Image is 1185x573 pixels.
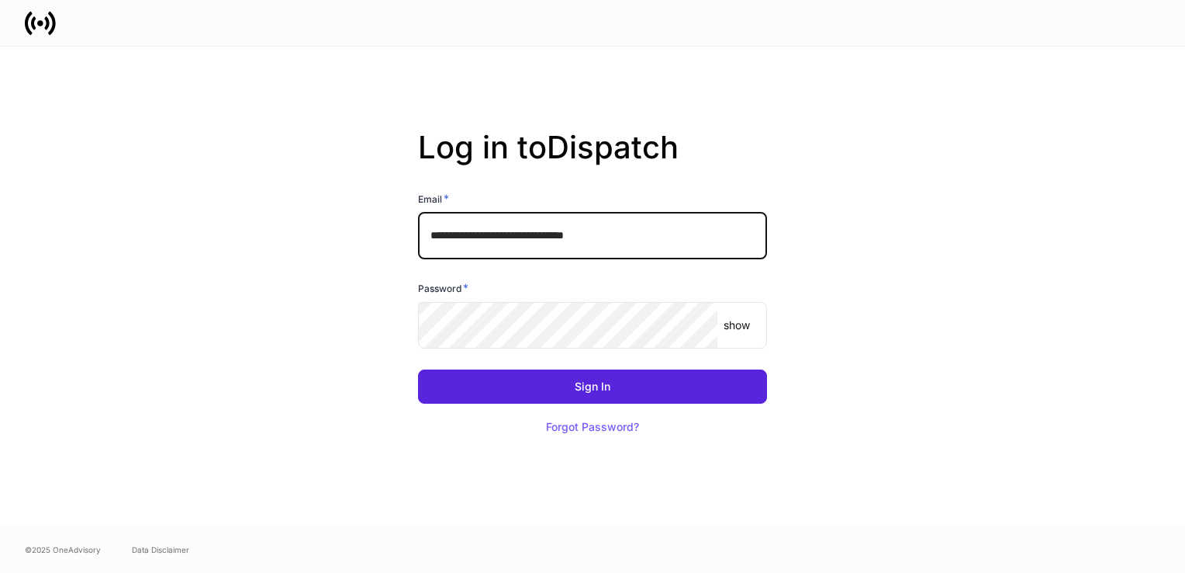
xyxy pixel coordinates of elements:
[546,422,639,432] div: Forgot Password?
[418,280,468,296] h6: Password
[418,191,449,207] h6: Email
[25,543,101,556] span: © 2025 OneAdvisory
[418,370,767,404] button: Sign In
[418,129,767,191] h2: Log in to Dispatch
[724,318,750,333] p: show
[527,410,658,444] button: Forgot Password?
[132,543,189,556] a: Data Disclaimer
[575,381,610,392] div: Sign In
